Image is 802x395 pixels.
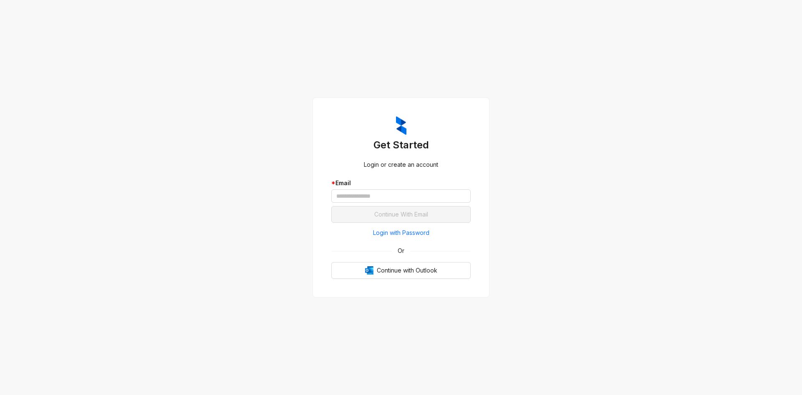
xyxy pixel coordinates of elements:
div: Email [331,178,471,188]
img: Outlook [365,266,373,275]
button: Login with Password [331,226,471,240]
span: Continue with Outlook [377,266,437,275]
h3: Get Started [331,138,471,152]
span: Login with Password [373,228,429,237]
span: Or [392,246,410,255]
button: Continue With Email [331,206,471,223]
img: ZumaIcon [396,116,406,135]
button: OutlookContinue with Outlook [331,262,471,279]
div: Login or create an account [331,160,471,169]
